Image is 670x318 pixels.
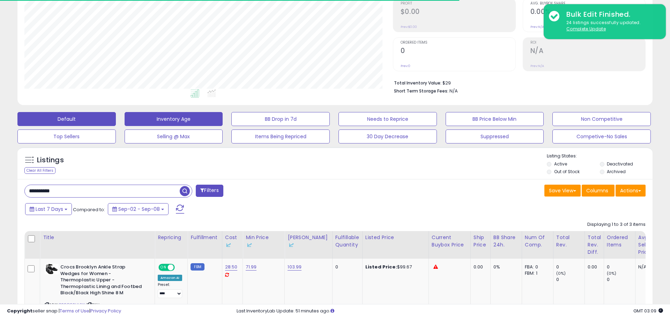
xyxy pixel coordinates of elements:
h2: N/A [530,47,645,56]
span: Sep-02 - Sep-08 [118,206,160,213]
a: 71.99 [246,264,256,271]
div: Repricing [158,234,185,241]
button: Columns [582,185,615,197]
button: 30 Day Decrease [338,130,437,143]
small: Prev: N/A [530,25,544,29]
button: BB Drop in 7d [231,112,330,126]
div: Preset: [158,282,182,298]
button: BB Price Below Min [446,112,544,126]
div: Some or all of the values in this column are provided from Inventory Lab. [288,241,329,249]
button: Selling @ Max [125,130,223,143]
small: (0%) [556,271,566,276]
p: Listing States: [547,153,652,160]
label: Archived [607,169,626,175]
div: Bulk Edit Finished. [561,9,661,20]
img: InventoryLab Logo [288,242,295,249]
label: Deactivated [607,161,633,167]
small: Prev: N/A [530,64,544,68]
div: Fulfillment [191,234,219,241]
u: Complete Update [566,26,606,32]
label: Out of Stock [554,169,580,175]
div: Total Rev. Diff. [588,234,601,256]
div: Num of Comp. [525,234,550,249]
strong: Copyright [7,308,32,314]
div: Displaying 1 to 3 of 3 items [587,221,646,228]
a: Terms of Use [60,308,89,314]
a: 103.99 [288,264,301,271]
div: 0.00 [588,264,598,270]
div: 0% [493,264,516,270]
small: (0%) [607,271,617,276]
label: Active [554,161,567,167]
div: 0 [556,276,585,283]
div: 0.00 [474,264,485,270]
div: Listed Price [365,234,426,241]
div: Min Price [246,234,282,249]
small: Prev: 0 [401,64,410,68]
span: Ordered Items [401,41,515,45]
small: Prev: $0.00 [401,25,417,29]
span: 2025-09-16 03:09 GMT [633,308,663,314]
span: Last 7 Days [36,206,63,213]
div: Amazon AI [158,275,182,281]
button: Items Being Repriced [231,130,330,143]
div: 0 [607,264,635,270]
div: $99.67 [365,264,423,270]
small: FBM [191,263,204,271]
h2: 0 [401,47,515,56]
div: 24 listings successfully updated. [561,20,661,32]
button: Sep-02 - Sep-08 [108,203,169,215]
div: Current Buybox Price [432,234,468,249]
div: Clear All Filters [24,167,55,174]
div: seller snap | | [7,308,121,315]
button: Filters [196,185,223,197]
b: Crocs Brooklyn Ankle Strap Wedges for Women - Thermoplastic Upper - Thermoplastic Lining and Foot... [60,264,145,298]
a: Privacy Policy [90,308,121,314]
li: $29 [394,78,640,87]
a: 28.50 [225,264,238,271]
div: Avg Selling Price [638,234,664,256]
span: OFF [174,265,185,271]
span: Columns [586,187,608,194]
button: Competive-No Sales [552,130,651,143]
div: Fulfillable Quantity [335,234,359,249]
span: ON [159,265,168,271]
div: [PERSON_NAME] [288,234,329,249]
span: N/A [449,88,458,94]
div: Total Rev. [556,234,582,249]
button: Non Competitive [552,112,651,126]
span: ROI [530,41,645,45]
button: Save View [544,185,581,197]
div: Last InventoryLab Update: 51 minutes ago. [237,308,663,315]
span: Profit [401,2,515,6]
a: B0CD9SHL3N [59,302,85,308]
button: Top Sellers [17,130,116,143]
button: Actions [616,185,646,197]
div: Title [43,234,152,241]
div: N/A [638,264,661,270]
b: Short Term Storage Fees: [394,88,448,94]
div: Ordered Items [607,234,632,249]
div: 0 [335,264,357,270]
img: InventoryLab Logo [225,242,232,249]
button: Inventory Age [125,112,223,126]
div: Some or all of the values in this column are provided from Inventory Lab. [246,241,282,249]
img: 31sEHDMVGIL._SL40_.jpg [45,264,59,274]
button: Needs to Reprice [338,112,437,126]
button: Default [17,112,116,126]
div: Cost [225,234,240,249]
div: Ship Price [474,234,487,249]
h2: 0.00% [530,8,645,17]
div: FBA: 0 [525,264,548,270]
button: Suppressed [446,130,544,143]
b: Total Inventory Value: [394,80,441,86]
img: InventoryLab Logo [246,242,253,249]
button: Last 7 Days [25,203,72,215]
span: Compared to: [73,206,105,213]
h2: $0.00 [401,8,515,17]
div: FBM: 1 [525,270,548,276]
b: Listed Price: [365,264,397,270]
div: 0 [556,264,585,270]
h5: Listings [37,155,64,165]
div: Some or all of the values in this column are provided from Inventory Lab. [225,241,240,249]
